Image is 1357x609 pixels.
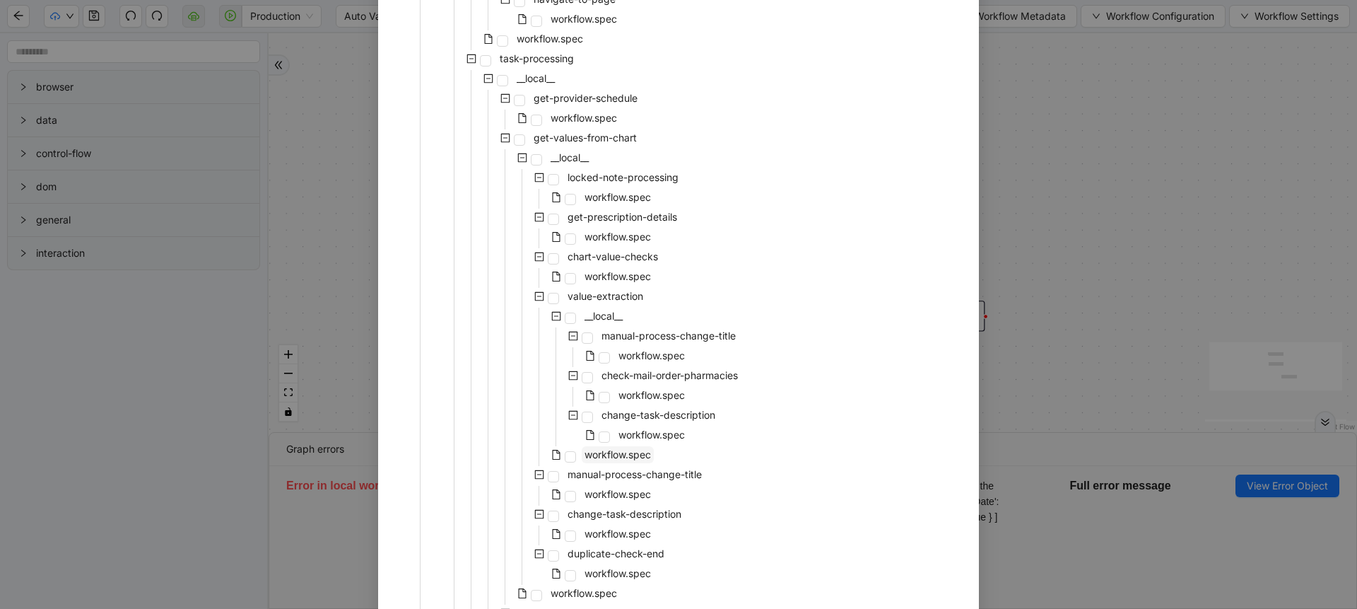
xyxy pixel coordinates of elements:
[548,110,620,127] span: workflow.spec
[517,588,527,598] span: file
[568,290,643,302] span: value-extraction
[483,74,493,83] span: minus-square
[534,173,544,182] span: minus-square
[551,272,561,282] span: file
[551,587,617,599] span: workflow.spec
[565,288,646,305] span: value-extraction
[568,468,702,480] span: manual-process-change-title
[466,54,476,64] span: minus-square
[568,508,681,520] span: change-task-description
[534,132,637,144] span: get-values-from-chart
[585,430,595,440] span: file
[601,369,738,381] span: check-mail-order-pharmacies
[582,189,654,206] span: workflow.spec
[500,93,510,103] span: minus-square
[584,488,651,500] span: workflow.spec
[548,149,592,166] span: __local__
[517,14,527,24] span: file
[500,133,510,143] span: minus-square
[514,30,586,47] span: workflow.spec
[568,410,578,420] span: minus-square
[568,250,658,262] span: chart-value-checks
[568,211,677,223] span: get-prescription-details
[565,248,661,265] span: chart-value-checks
[599,327,739,344] span: manual-process-change-title
[534,509,544,519] span: minus-square
[551,192,561,202] span: file
[500,52,574,64] span: task-processing
[585,390,595,400] span: file
[585,351,595,361] span: file
[568,371,578,381] span: minus-square
[584,528,651,540] span: workflow.spec
[618,389,685,401] span: workflow.spec
[531,129,640,146] span: get-values-from-chart
[582,268,654,285] span: workflow.spec
[582,486,654,503] span: workflow.spec
[616,387,688,404] span: workflow.spec
[517,33,583,45] span: workflow.spec
[582,446,654,463] span: workflow.spec
[582,308,625,325] span: __local__
[584,567,651,579] span: workflow.spec
[551,311,561,321] span: minus-square
[565,209,680,226] span: get-prescription-details
[551,13,617,25] span: workflow.spec
[531,90,640,107] span: get-provider-schedule
[551,489,561,499] span: file
[565,545,667,562] span: duplicate-check-end
[534,252,544,262] span: minus-square
[534,212,544,222] span: minus-square
[568,331,578,341] span: minus-square
[551,569,561,579] span: file
[534,291,544,301] span: minus-square
[582,228,654,245] span: workflow.spec
[568,547,664,559] span: duplicate-check-end
[551,151,589,163] span: __local__
[618,349,685,361] span: workflow.spec
[483,34,493,44] span: file
[517,153,527,163] span: minus-square
[584,270,651,282] span: workflow.spec
[599,367,741,384] span: check-mail-order-pharmacies
[584,448,651,460] span: workflow.spec
[514,70,558,87] span: __local__
[584,191,651,203] span: workflow.spec
[582,565,654,582] span: workflow.spec
[551,529,561,539] span: file
[551,450,561,460] span: file
[534,470,544,480] span: minus-square
[584,231,651,243] span: workflow.spec
[548,11,620,28] span: workflow.spec
[565,506,684,523] span: change-task-description
[616,427,688,443] span: workflow.spec
[565,169,681,186] span: locked-note-processing
[517,72,555,84] span: __local__
[584,310,623,322] span: __local__
[599,407,718,424] span: change-task-description
[551,112,617,124] span: workflow.spec
[618,429,685,441] span: workflow.spec
[534,92,638,104] span: get-provider-schedule
[534,549,544,559] span: minus-square
[582,526,654,543] span: workflow.spec
[568,171,678,183] span: locked-note-processing
[548,585,620,602] span: workflow.spec
[601,330,736,342] span: manual-process-change-title
[497,50,577,67] span: task-processing
[551,232,561,242] span: file
[565,466,705,483] span: manual-process-change-title
[601,409,715,421] span: change-task-description
[616,347,688,364] span: workflow.spec
[517,113,527,123] span: file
